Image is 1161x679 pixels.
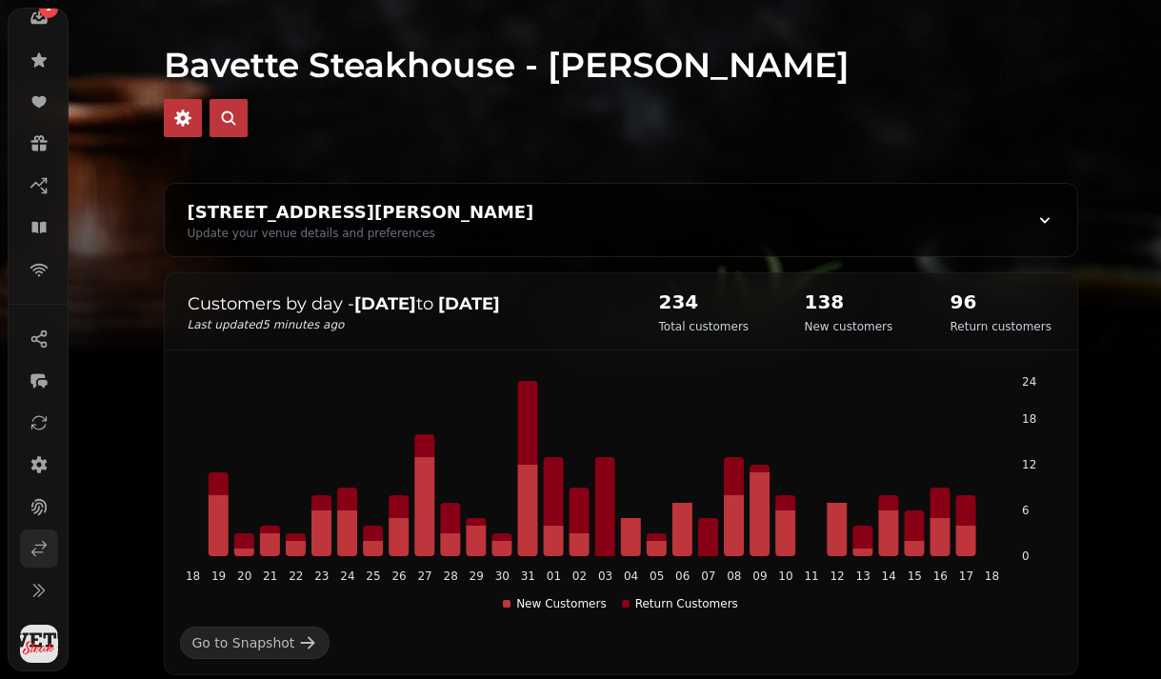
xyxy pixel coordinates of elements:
[546,569,560,583] tspan: 01
[855,569,870,583] tspan: 13
[16,625,62,663] button: User avatar
[188,199,534,226] div: [STREET_ADDRESS][PERSON_NAME]
[438,293,500,314] strong: [DATE]
[417,569,431,583] tspan: 27
[727,569,741,583] tspan: 08
[1022,458,1036,471] tspan: 12
[571,569,586,583] tspan: 02
[46,2,51,15] span: 1
[701,569,715,583] tspan: 07
[188,317,621,332] p: Last updated 5 minutes ago
[622,596,738,611] div: Return Customers
[984,569,998,583] tspan: 18
[391,569,406,583] tspan: 26
[659,289,750,315] h2: 234
[366,569,380,583] tspan: 25
[830,569,844,583] tspan: 12
[340,569,354,583] tspan: 24
[20,625,58,663] img: User avatar
[354,293,416,314] strong: [DATE]
[881,569,895,583] tspan: 14
[932,569,947,583] tspan: 16
[623,569,637,583] tspan: 04
[314,569,329,583] tspan: 23
[778,569,792,583] tspan: 10
[494,569,509,583] tspan: 30
[951,319,1051,334] p: Return customers
[907,569,921,583] tspan: 15
[469,569,483,583] tspan: 29
[958,569,972,583] tspan: 17
[597,569,611,583] tspan: 03
[180,627,330,659] a: Go to Snapshot
[520,569,534,583] tspan: 31
[263,569,277,583] tspan: 21
[650,569,664,583] tspan: 05
[503,596,607,611] div: New Customers
[752,569,767,583] tspan: 09
[237,569,251,583] tspan: 20
[188,290,621,317] p: Customers by day - to
[188,226,534,241] div: Update your venue details and preferences
[659,319,750,334] p: Total customers
[210,569,225,583] tspan: 19
[1022,504,1030,517] tspan: 6
[805,289,893,315] h2: 138
[443,569,457,583] tspan: 28
[1022,412,1036,426] tspan: 18
[185,569,199,583] tspan: 18
[804,569,818,583] tspan: 11
[1022,549,1030,563] tspan: 0
[1022,375,1036,389] tspan: 24
[289,569,303,583] tspan: 22
[951,289,1051,315] h2: 96
[675,569,690,583] tspan: 06
[192,633,295,652] div: Go to Snapshot
[805,319,893,334] p: New customers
